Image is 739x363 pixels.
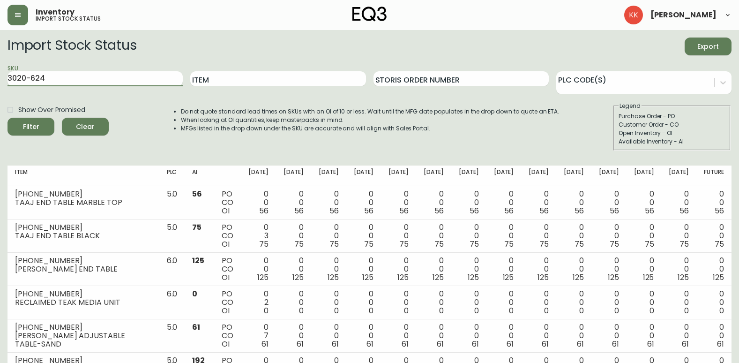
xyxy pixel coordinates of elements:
[459,290,479,315] div: 0 0
[354,323,374,348] div: 0 0
[679,205,689,216] span: 56
[529,290,549,315] div: 0 0
[319,190,339,215] div: 0 0
[634,290,654,315] div: 0 0
[222,257,233,282] div: PO CO
[451,166,486,186] th: [DATE]
[696,166,732,186] th: Future
[15,232,152,240] div: TAAJ END TABLE BLACK
[15,290,152,298] div: [PHONE_NUMBER]
[634,323,654,348] div: 0 0
[682,339,689,349] span: 61
[399,239,409,250] span: 75
[503,272,514,283] span: 125
[284,290,304,315] div: 0 0
[185,166,214,186] th: AI
[424,190,444,215] div: 0 0
[542,339,549,349] span: 61
[599,190,619,215] div: 0 0
[649,305,654,316] span: 0
[222,223,233,249] div: PO CO
[222,290,233,315] div: PO CO
[704,323,724,348] div: 0 0
[608,272,619,283] span: 125
[329,239,339,250] span: 75
[539,239,549,250] span: 75
[661,166,696,186] th: [DATE]
[521,166,556,186] th: [DATE]
[257,272,269,283] span: 125
[397,272,409,283] span: 125
[294,205,304,216] span: 56
[388,223,409,249] div: 0 0
[486,166,522,186] th: [DATE]
[192,222,202,233] span: 75
[23,121,39,133] div: Filter
[529,190,549,215] div: 0 0
[36,8,75,16] span: Inventory
[388,323,409,348] div: 0 0
[564,223,584,249] div: 0 0
[332,339,339,349] span: 61
[319,323,339,348] div: 0 0
[319,257,339,282] div: 0 0
[292,272,304,283] span: 125
[704,257,724,282] div: 0 0
[434,205,444,216] span: 56
[685,38,732,55] button: Export
[575,239,584,250] span: 75
[669,323,689,348] div: 0 0
[241,166,276,186] th: [DATE]
[15,257,152,265] div: [PHONE_NUMBER]
[284,257,304,282] div: 0 0
[692,41,724,53] span: Export
[719,305,724,316] span: 0
[328,272,339,283] span: 125
[669,223,689,249] div: 0 0
[564,190,584,215] div: 0 0
[15,190,152,198] div: [PHONE_NUMBER]
[15,265,152,273] div: [PERSON_NAME] END TABLE
[619,121,725,129] div: Customer Order - CO
[222,190,233,215] div: PO CO
[364,205,373,216] span: 56
[15,298,152,307] div: RECLAIMED TEAK MEDIA UNIT
[474,305,479,316] span: 0
[404,305,409,316] span: 0
[494,190,514,215] div: 0 0
[627,166,662,186] th: [DATE]
[36,16,101,22] h5: import stock status
[424,223,444,249] div: 0 0
[159,286,185,319] td: 6.0
[619,112,725,121] div: Purchase Order - PO
[704,190,724,215] div: 0 0
[159,319,185,353] td: 5.0
[181,124,560,133] li: MFGs listed in the drop down under the SKU are accurate and will align with Sales Portal.
[610,239,619,250] span: 75
[643,272,654,283] span: 125
[311,166,346,186] th: [DATE]
[388,190,409,215] div: 0 0
[259,205,269,216] span: 56
[634,190,654,215] div: 0 0
[507,339,514,349] span: 61
[715,205,724,216] span: 56
[284,190,304,215] div: 0 0
[69,121,101,133] span: Clear
[7,166,159,186] th: Item
[678,272,689,283] span: 125
[329,205,339,216] span: 56
[564,323,584,348] div: 0 0
[713,272,724,283] span: 125
[599,290,619,315] div: 0 0
[248,323,269,348] div: 0 7
[573,272,584,283] span: 125
[181,107,560,116] li: Do not quote standard lead times on SKUs with an OI of 10 or less. Wait until the MFG date popula...
[599,257,619,282] div: 0 0
[354,290,374,315] div: 0 0
[494,290,514,315] div: 0 0
[424,257,444,282] div: 0 0
[354,257,374,282] div: 0 0
[619,102,642,110] legend: Legend
[424,290,444,315] div: 0 0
